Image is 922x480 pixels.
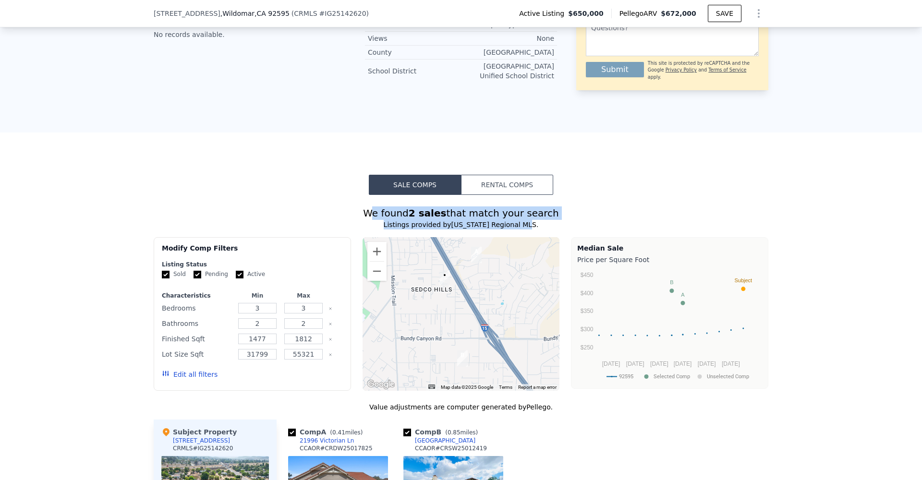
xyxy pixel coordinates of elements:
text: [DATE] [722,360,740,367]
span: $650,000 [568,9,604,18]
span: Pellego ARV [619,9,661,18]
div: Finished Sqft [162,332,232,346]
span: 0.41 [332,429,345,436]
text: $300 [581,326,594,333]
label: Sold [162,270,186,278]
button: Sale Comps [369,175,461,195]
span: Active Listing [519,9,568,18]
div: County [368,48,461,57]
button: Zoom out [367,262,387,281]
button: Clear [328,337,332,341]
button: Rental Comps [461,175,553,195]
input: Sold [162,271,170,278]
span: $672,000 [661,10,696,17]
label: Pending [194,270,228,278]
text: Subject [734,277,752,283]
button: Edit all filters [162,370,218,379]
div: 33462 Loquat St [439,270,450,287]
div: Characteristics [162,292,232,300]
button: Submit [586,62,644,77]
text: Unselected Comp [707,373,749,380]
img: Google [365,378,397,391]
text: $350 [581,308,594,314]
div: Views [368,34,461,43]
span: [STREET_ADDRESS] [154,9,220,18]
div: [GEOGRAPHIC_DATA] Unified School District [461,61,554,81]
span: , Wildomar [220,9,290,18]
div: Median Sale [577,243,762,253]
input: Pending [194,271,201,278]
input: Active [236,271,243,278]
text: [DATE] [602,360,620,367]
div: CCAOR # CRDW25017825 [300,444,373,452]
div: We found that match your search [154,206,768,220]
a: [GEOGRAPHIC_DATA] [403,437,475,444]
div: Value adjustments are computer generated by Pellego . [154,402,768,412]
span: ( miles) [326,429,366,436]
div: Listings provided by [US_STATE] Regional MLS . [154,220,768,229]
text: Selected Comp [654,373,690,380]
text: $400 [581,290,594,297]
div: Min [236,292,279,300]
button: Zoom in [367,242,387,261]
div: [GEOGRAPHIC_DATA] [415,437,475,444]
a: Privacy Policy [666,67,697,72]
div: Bathrooms [162,317,232,330]
button: Keyboard shortcuts [428,384,435,389]
strong: 2 sales [409,207,447,219]
div: ( ) [291,9,369,18]
div: None [461,34,554,43]
text: A [681,292,685,298]
svg: A chart. [577,266,762,386]
text: [DATE] [650,360,668,367]
span: CRMLS [294,10,317,17]
div: CCAOR # CRSW25012419 [415,444,487,452]
text: [DATE] [698,360,716,367]
div: This site is protected by reCAPTCHA and the Google and apply. [648,60,759,81]
span: ( miles) [441,429,482,436]
div: [GEOGRAPHIC_DATA] [461,48,554,57]
a: Terms of Service [708,67,746,72]
div: Modify Comp Filters [162,243,343,261]
button: SAVE [708,5,741,22]
div: Bedrooms [162,301,232,315]
div: Comp B [403,427,482,437]
span: Map data ©2025 Google [441,384,493,390]
text: [DATE] [674,360,692,367]
div: [STREET_ADDRESS] [173,437,230,444]
div: Max [282,292,325,300]
div: School District [368,66,461,76]
text: $250 [581,344,594,351]
a: 21996 Victorian Ln [288,437,354,444]
a: Terms (opens in new tab) [499,384,512,390]
span: , CA 92595 [255,10,290,17]
div: 21996 Victorian Ln [300,437,354,444]
div: CRMLS # IG25142620 [173,444,233,452]
div: Subject Property [161,427,237,437]
label: Active [236,270,265,278]
a: Report a map error [518,384,557,390]
div: Price per Square Foot [577,253,762,266]
div: Comp A [288,427,366,437]
div: Lot Size Sqft [162,348,232,361]
div: No records available. [154,30,346,39]
button: Clear [328,307,332,311]
div: 21996 Victorian Ln [471,247,482,263]
button: Clear [328,353,332,357]
div: Listing Status [162,261,343,268]
span: # IG25142620 [319,10,366,17]
div: 21825 Canyon Dr [457,350,468,367]
button: Clear [328,322,332,326]
text: 92595 [619,373,633,380]
a: Open this area in Google Maps (opens a new window) [365,378,397,391]
text: $450 [581,272,594,278]
span: 0.85 [448,429,461,436]
button: Show Options [749,4,768,23]
text: [DATE] [626,360,644,367]
text: B [670,279,673,285]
